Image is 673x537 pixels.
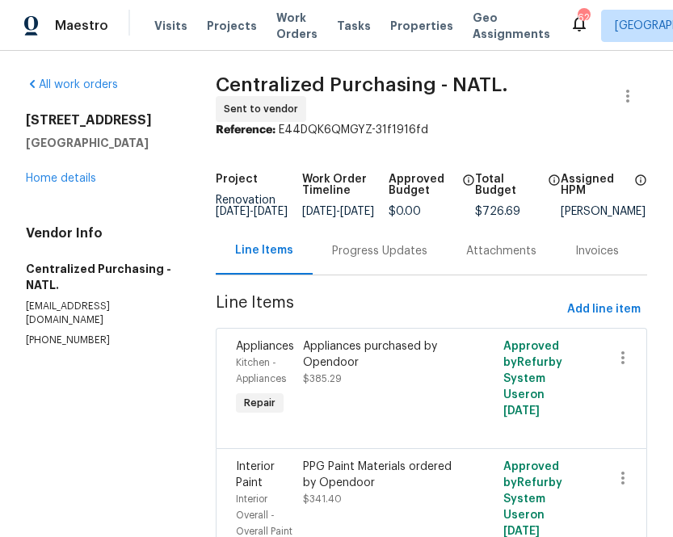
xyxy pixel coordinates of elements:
span: Properties [390,18,453,34]
span: $726.69 [475,206,520,217]
span: [DATE] [340,206,374,217]
span: Approved by Refurby System User on [503,341,562,417]
span: Renovation [216,195,288,217]
span: - [302,206,374,217]
div: Invoices [575,243,619,259]
span: Repair [238,395,282,411]
h5: Centralized Purchasing - NATL. [26,261,177,293]
span: $385.29 [303,374,342,384]
span: [DATE] [503,405,540,417]
div: Line Items [235,242,293,258]
span: [DATE] [302,206,336,217]
h5: [GEOGRAPHIC_DATA] [26,135,177,151]
span: Interior Paint [236,461,275,489]
b: Reference: [216,124,276,136]
span: Interior Overall - Overall Paint [236,494,292,536]
div: Appliances purchased by Opendoor [303,338,461,371]
span: Add line item [567,300,641,320]
span: Maestro [55,18,108,34]
span: Kitchen - Appliances [236,358,286,384]
span: Work Orders [276,10,318,42]
h5: Project [216,174,258,185]
h2: [STREET_ADDRESS] [26,112,177,128]
div: PPG Paint Materials ordered by Opendoor [303,459,461,491]
span: Sent to vendor [224,101,305,117]
span: The total cost of line items that have been approved by both Opendoor and the Trade Partner. This... [462,174,475,206]
span: The total cost of line items that have been proposed by Opendoor. This sum includes line items th... [548,174,561,206]
h4: Vendor Info [26,225,177,241]
span: Projects [207,18,257,34]
div: [PERSON_NAME] [561,206,647,217]
a: Home details [26,173,96,184]
span: [DATE] [254,206,288,217]
span: [DATE] [503,526,540,537]
span: [DATE] [216,206,250,217]
span: Centralized Purchasing - NATL. [216,75,508,94]
div: 626 [578,10,589,26]
span: - [216,206,288,217]
p: [PHONE_NUMBER] [26,334,177,347]
div: E44DQK6QMGYZ-31f1916fd [216,122,647,138]
h5: Total Budget [475,174,544,196]
h5: Approved Budget [389,174,457,196]
span: Tasks [337,20,371,31]
div: Attachments [466,243,536,259]
span: Geo Assignments [473,10,550,42]
span: The hpm assigned to this work order. [634,174,647,206]
h5: Assigned HPM [561,174,629,196]
span: Approved by Refurby System User on [503,461,562,537]
span: Line Items [216,295,561,325]
span: $0.00 [389,206,421,217]
button: Add line item [561,295,647,325]
p: [EMAIL_ADDRESS][DOMAIN_NAME] [26,300,177,327]
div: Progress Updates [332,243,427,259]
span: $341.40 [303,494,342,504]
span: Visits [154,18,187,34]
a: All work orders [26,79,118,90]
h5: Work Order Timeline [302,174,389,196]
span: Appliances [236,341,294,352]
